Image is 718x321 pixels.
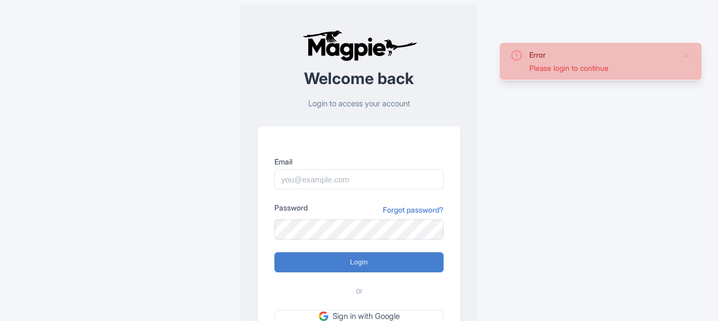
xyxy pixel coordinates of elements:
[529,49,674,60] div: Error
[274,202,308,213] label: Password
[683,49,691,62] button: Close
[274,169,444,189] input: you@example.com
[300,30,419,61] img: logo-ab69f6fb50320c5b225c76a69d11143b.png
[274,156,444,167] label: Email
[274,252,444,272] input: Login
[383,204,444,215] a: Forgot password?
[257,70,461,87] h2: Welcome back
[319,311,328,321] img: google.svg
[356,285,363,297] span: or
[529,62,674,74] div: Please login to continue
[257,98,461,110] p: Login to access your account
